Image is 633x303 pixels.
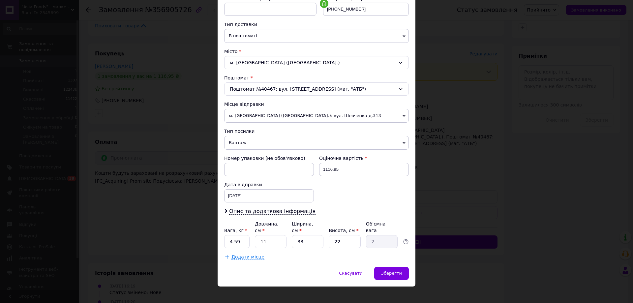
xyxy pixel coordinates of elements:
span: Скасувати [339,271,362,276]
span: Вантаж [224,136,409,150]
div: Дата відправки [224,181,314,188]
div: Поштомат [224,75,409,81]
span: Зберегти [381,271,402,276]
span: Місце відправки [224,102,264,107]
label: Довжина, см [255,221,279,233]
span: Тип доставки [224,22,257,27]
span: Додати місце [231,254,264,260]
span: Опис та додаткова інформація [229,208,316,215]
div: Місто [224,48,409,55]
label: Ширина, см [292,221,313,233]
span: Тип посилки [224,129,255,134]
input: +380 [323,3,409,16]
label: Висота, см [329,228,358,233]
div: Номер упаковки (не обов'язково) [224,155,314,162]
div: Оціночна вартість [319,155,409,162]
span: В поштоматі [224,29,409,43]
div: Об'ємна вага [366,221,398,234]
div: Поштомат №40467: вул. [STREET_ADDRESS] (маг. "АТБ") [224,82,409,96]
div: м. [GEOGRAPHIC_DATA] ([GEOGRAPHIC_DATA].) [224,56,409,69]
span: м. [GEOGRAPHIC_DATA] ([GEOGRAPHIC_DATA].): вул. Шевченка д.313 [224,109,409,123]
label: Вага, кг [224,228,247,233]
